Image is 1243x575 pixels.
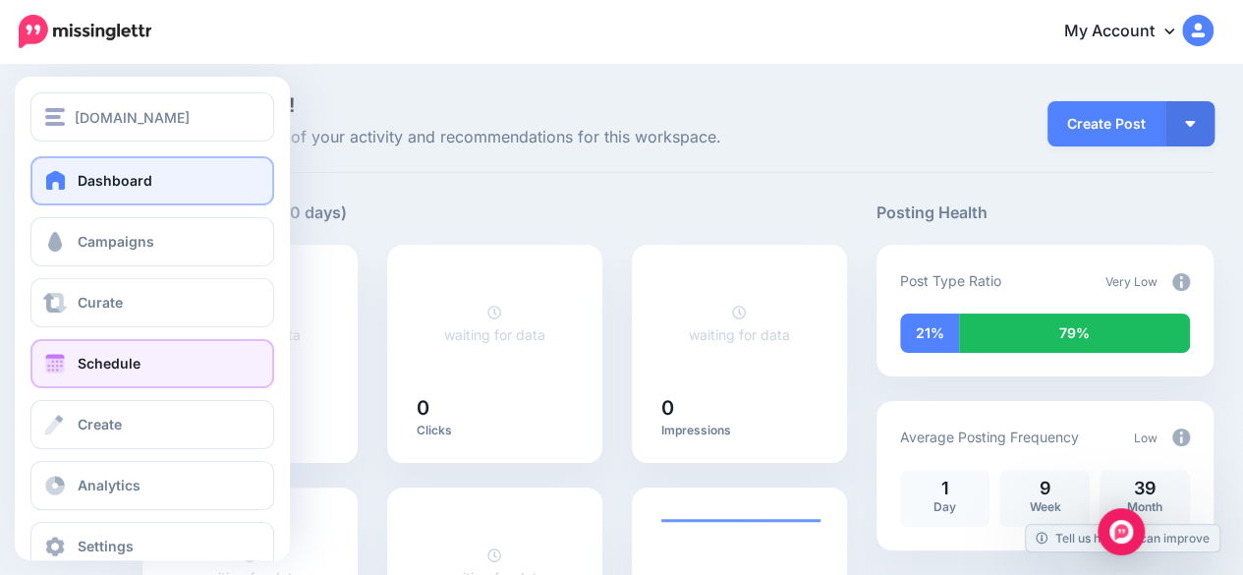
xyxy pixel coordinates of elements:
[417,423,573,438] p: Clicks
[78,477,141,493] span: Analytics
[1026,525,1219,551] a: Tell us how we can improve
[1029,499,1060,514] span: Week
[900,426,1079,448] p: Average Posting Frequency
[1009,480,1080,497] p: 9
[661,423,818,438] p: Impressions
[78,172,152,189] span: Dashboard
[900,314,960,353] div: 21% of your posts in the last 30 days have been from Drip Campaigns
[1185,121,1195,127] img: arrow-down-white.png
[1045,8,1214,56] a: My Account
[45,108,65,126] img: menu.png
[661,398,818,418] h5: 0
[417,398,573,418] h5: 0
[75,106,190,129] span: [DOMAIN_NAME]
[30,92,274,142] button: [DOMAIN_NAME]
[30,278,274,327] a: Curate
[30,339,274,388] a: Schedule
[30,400,274,449] a: Create
[910,480,981,497] p: 1
[30,522,274,571] a: Settings
[142,125,847,150] span: Here's an overview of your activity and recommendations for this workspace.
[78,416,122,432] span: Create
[1047,101,1165,146] a: Create Post
[1172,273,1190,291] img: info-circle-grey.png
[1105,274,1158,289] span: Very Low
[1127,499,1162,514] span: Month
[19,15,151,48] img: Missinglettr
[30,156,274,205] a: Dashboard
[689,304,790,343] a: waiting for data
[933,499,956,514] span: Day
[78,233,154,250] span: Campaigns
[1109,480,1180,497] p: 39
[876,201,1214,225] h5: Posting Health
[30,461,274,510] a: Analytics
[1098,508,1145,555] div: Open Intercom Messenger
[900,269,1001,292] p: Post Type Ratio
[78,294,123,311] span: Curate
[1134,431,1158,445] span: Low
[1172,429,1190,446] img: info-circle-grey.png
[78,538,134,554] span: Settings
[30,217,274,266] a: Campaigns
[78,355,141,372] span: Schedule
[444,304,545,343] a: waiting for data
[959,314,1190,353] div: 79% of your posts in the last 30 days were manually created (i.e. were not from Drip Campaigns or...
